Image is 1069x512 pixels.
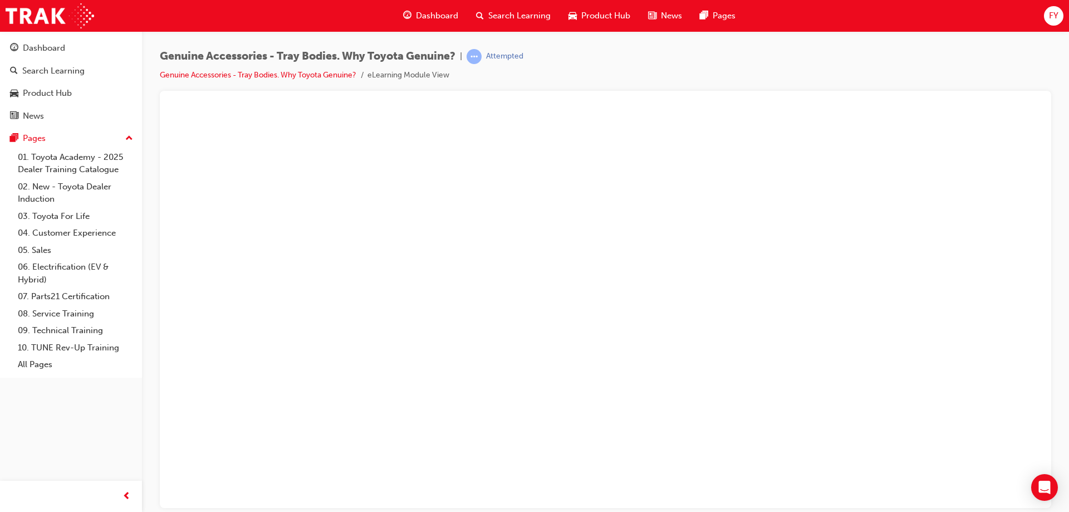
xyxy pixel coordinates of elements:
[13,225,138,242] a: 04. Customer Experience
[394,4,467,27] a: guage-iconDashboard
[10,43,18,53] span: guage-icon
[4,61,138,81] a: Search Learning
[23,87,72,100] div: Product Hub
[460,50,462,63] span: |
[13,149,138,178] a: 01. Toyota Academy - 2025 Dealer Training Catalogue
[648,9,656,23] span: news-icon
[10,134,18,144] span: pages-icon
[160,50,455,63] span: Genuine Accessories - Tray Bodies. Why Toyota Genuine?
[122,490,131,504] span: prev-icon
[488,9,551,22] span: Search Learning
[4,83,138,104] a: Product Hub
[4,106,138,126] a: News
[639,4,691,27] a: news-iconNews
[4,36,138,128] button: DashboardSearch LearningProduct HubNews
[13,305,138,323] a: 08. Service Training
[581,9,630,22] span: Product Hub
[476,9,484,23] span: search-icon
[23,110,44,123] div: News
[22,65,85,77] div: Search Learning
[486,51,523,62] div: Attempted
[1031,474,1058,501] div: Open Intercom Messenger
[568,9,577,23] span: car-icon
[416,9,458,22] span: Dashboard
[713,9,735,22] span: Pages
[23,42,65,55] div: Dashboard
[13,288,138,305] a: 07. Parts21 Certification
[13,178,138,208] a: 02. New - Toyota Dealer Induction
[467,49,482,64] span: learningRecordVerb_ATTEMPT-icon
[13,356,138,373] a: All Pages
[13,208,138,225] a: 03. Toyota For Life
[4,128,138,149] button: Pages
[1044,6,1063,26] button: FY
[700,9,708,23] span: pages-icon
[10,111,18,121] span: news-icon
[4,38,138,58] a: Dashboard
[13,242,138,259] a: 05. Sales
[125,131,133,146] span: up-icon
[160,70,356,80] a: Genuine Accessories - Tray Bodies. Why Toyota Genuine?
[23,132,46,145] div: Pages
[661,9,682,22] span: News
[367,69,449,82] li: eLearning Module View
[403,9,411,23] span: guage-icon
[10,66,18,76] span: search-icon
[467,4,560,27] a: search-iconSearch Learning
[1049,9,1058,22] span: FY
[13,259,138,288] a: 06. Electrification (EV & Hybrid)
[13,339,138,357] a: 10. TUNE Rev-Up Training
[691,4,744,27] a: pages-iconPages
[13,322,138,339] a: 09. Technical Training
[10,89,18,99] span: car-icon
[6,3,94,28] img: Trak
[560,4,639,27] a: car-iconProduct Hub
